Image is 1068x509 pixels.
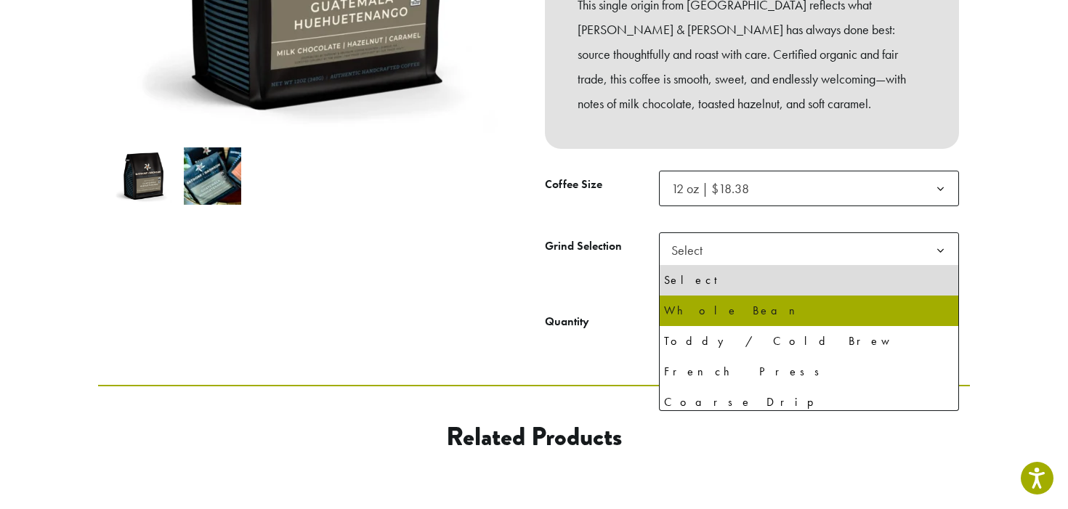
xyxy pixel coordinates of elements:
[664,300,954,322] div: Whole Bean
[115,147,172,205] img: Guatemala Huehuetenango
[666,236,717,264] span: Select
[545,174,659,195] label: Coffee Size
[659,171,959,206] span: 12 oz | $18.38
[666,174,764,203] span: 12 oz | $18.38
[545,313,589,330] div: Quantity
[660,265,958,296] li: Select
[545,236,659,257] label: Grind Selection
[664,361,954,383] div: French Press
[664,330,954,352] div: Toddy / Cold Brew
[215,421,853,452] h2: Related products
[659,232,959,268] span: Select
[671,180,749,197] span: 12 oz | $18.38
[184,147,241,205] img: Guatemala Huehuetenango - Image 2
[664,391,954,413] div: Coarse Drip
